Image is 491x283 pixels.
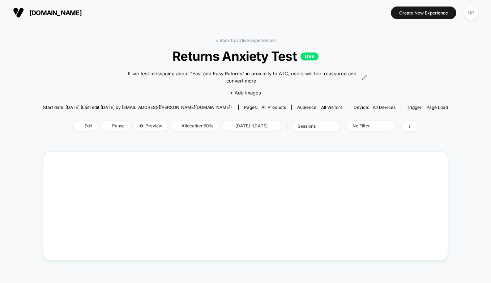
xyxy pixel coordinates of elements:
span: + Add Images [230,90,261,96]
div: Pages: [244,105,286,110]
span: | [285,121,292,131]
span: Edit [74,121,98,131]
button: [DOMAIN_NAME] [11,7,84,18]
div: NP [464,6,478,20]
span: all devices [373,105,396,110]
span: Preview [134,121,168,131]
span: Device: [348,105,401,110]
div: sessions [298,123,326,129]
button: NP [462,5,480,20]
span: [DOMAIN_NAME] [29,9,82,17]
p: LIVE [300,52,319,60]
div: Audience: [297,105,342,110]
img: Visually logo [13,7,24,18]
div: No Filter [353,123,381,128]
span: All Visitors [321,105,342,110]
a: < Back to all live experiences [215,38,276,43]
span: Pause [101,121,130,131]
span: Start date: [DATE] (Last edit [DATE] by [EMAIL_ADDRESS][PERSON_NAME][DOMAIN_NAME]) [43,105,232,110]
div: Trigger: [407,105,448,110]
span: Page Load [426,105,448,110]
button: Create New Experience [391,7,456,19]
span: Allocation: 50% [171,121,219,131]
span: Returns Anxiety Test [63,48,428,64]
span: If we test messaging about "Fast and Easy Returns" in proximity to ATC, users will feel reassured... [124,70,360,84]
span: [DATE] - [DATE] [222,121,281,131]
span: all products [261,105,286,110]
